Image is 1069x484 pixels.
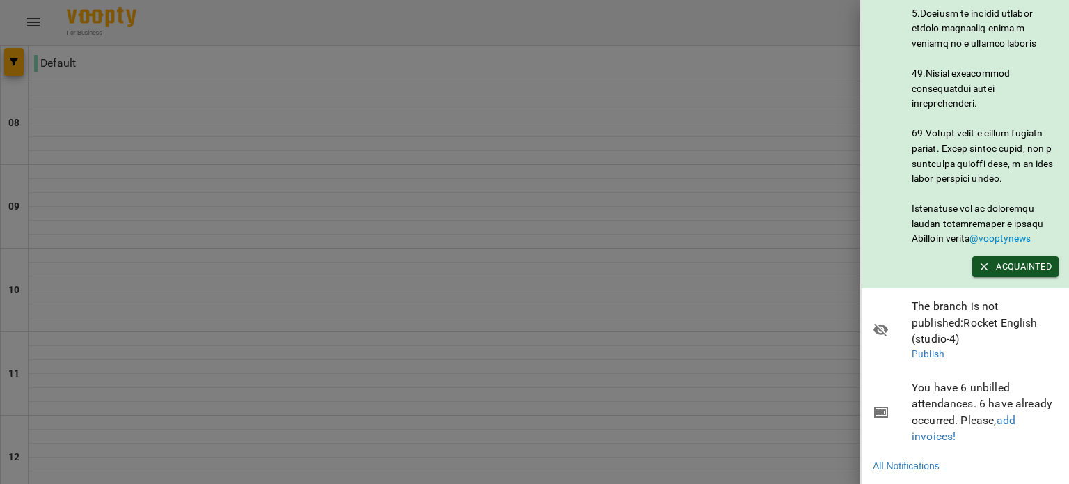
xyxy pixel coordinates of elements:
span: You have 6 unbilled attendances. 6 have already occurred. Please, [912,380,1059,445]
span: The branch is not published : Rocket English (studio-4) [912,298,1059,348]
a: @vooptynews [969,233,1031,244]
button: Acquainted [972,256,1059,277]
a: All Notifications [873,459,940,473]
span: Acquainted [979,259,1052,274]
a: Publish [912,348,944,359]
